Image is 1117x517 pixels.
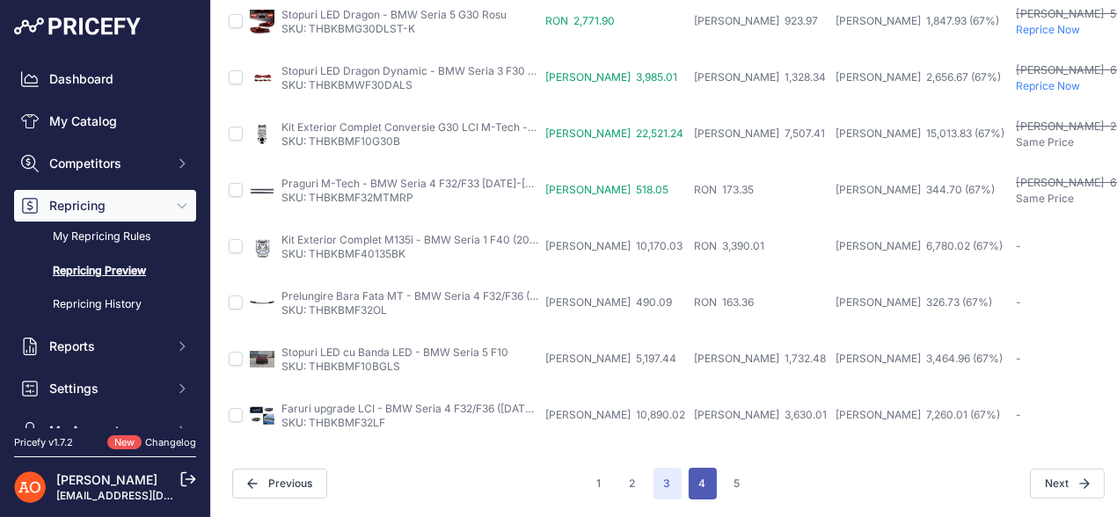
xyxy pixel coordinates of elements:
[1030,469,1105,499] button: Next
[587,468,612,499] button: Go to page 1
[49,422,164,440] span: My Account
[836,70,1001,84] span: [PERSON_NAME] 2,656.67 (67%)
[49,380,164,397] span: Settings
[281,8,507,21] a: Stopuri LED Dragon - BMW Seria 5 G30 Rosu
[14,106,196,137] a: My Catalog
[281,402,578,415] a: Faruri upgrade LCI - BMW Seria 4 F32/F36 ([DATE]-[DATE])
[14,222,196,252] a: My Repricing Rules
[107,435,142,450] span: New
[14,18,141,35] img: Pricefy Logo
[49,197,164,215] span: Repricing
[619,468,646,499] button: Go to page 2
[14,256,196,287] a: Repricing Preview
[281,78,412,91] a: SKU: THBKBMWF30DALS
[545,295,672,309] span: [PERSON_NAME] 490.09
[281,135,400,148] a: SKU: THBKBMF10G30B
[1016,352,1021,365] span: -
[14,63,196,95] a: Dashboard
[724,468,751,499] button: Go to page 5
[545,352,676,365] span: [PERSON_NAME] 5,197.44
[14,415,196,447] button: My Account
[281,416,385,429] a: SKU: THBKBMF32LF
[836,183,995,196] span: [PERSON_NAME] 344.70 (67%)
[545,70,677,84] span: [PERSON_NAME] 3,985.01
[281,120,616,134] a: Kit Exterior Complet Conversie G30 LCI M-Tech - BMW Seria 5 F10
[56,489,240,502] a: [EMAIL_ADDRESS][DOMAIN_NAME]
[14,190,196,222] button: Repricing
[694,408,827,421] span: [PERSON_NAME] 3,630.01
[281,247,405,260] a: SKU: THBKBMF40135BK
[689,468,717,499] button: Go to page 4
[545,14,615,27] span: RON 2,771.90
[14,435,73,450] div: Pricefy v1.7.2
[694,70,826,84] span: [PERSON_NAME] 1,328.34
[14,331,196,362] button: Reports
[145,436,196,448] a: Changelog
[14,373,196,404] button: Settings
[281,233,551,246] a: Kit Exterior Complet M135i - BMW Seria 1 F40 (2019+)
[545,183,668,196] span: [PERSON_NAME] 518.05
[694,127,825,140] span: [PERSON_NAME] 7,507.41
[14,148,196,179] button: Competitors
[281,22,415,35] a: SKU: THBKBMG30DLST-K
[836,352,1003,365] span: [PERSON_NAME] 3,464.96 (67%)
[281,191,413,204] a: SKU: THBKBMF32MTMRP
[836,295,992,309] span: [PERSON_NAME] 326.73 (67%)
[281,360,400,373] a: SKU: THBKBMF10BGLS
[281,289,695,302] a: Prelungire Bara Fata MT - BMW Seria 4 F32/F36 ([DATE]-[DATE]) [PERSON_NAME]
[232,469,327,499] button: Previous
[694,239,764,252] span: RON 3,390.01
[694,295,754,309] span: RON 163.36
[836,127,1004,140] span: [PERSON_NAME] 15,013.83 (67%)
[653,468,682,499] span: 3
[694,352,826,365] span: [PERSON_NAME] 1,732.48
[49,338,164,355] span: Reports
[1016,295,1021,309] span: -
[1016,408,1021,421] span: -
[694,14,818,27] span: [PERSON_NAME] 923.97
[1016,239,1021,252] span: -
[14,289,196,320] a: Repricing History
[281,64,552,77] a: Stopuri LED Dragon Dynamic - BMW Seria 3 F30 Rosu
[836,239,1003,252] span: [PERSON_NAME] 6,780.02 (67%)
[281,177,556,190] a: Praguri M-Tech - BMW Seria 4 F32/F33 [DATE]-[DATE]
[836,408,1000,421] span: [PERSON_NAME] 7,260.01 (67%)
[545,127,683,140] span: [PERSON_NAME] 22,521.24
[545,239,683,252] span: [PERSON_NAME] 10,170.03
[694,183,754,196] span: RON 173.35
[836,14,999,27] span: [PERSON_NAME] 1,847.93 (67%)
[49,155,164,172] span: Competitors
[56,472,157,487] a: [PERSON_NAME]
[545,408,685,421] span: [PERSON_NAME] 10,890.02
[281,303,387,317] a: SKU: THBKBMF32OL
[281,346,508,359] a: Stopuri LED cu Banda LED - BMW Seria 5 F10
